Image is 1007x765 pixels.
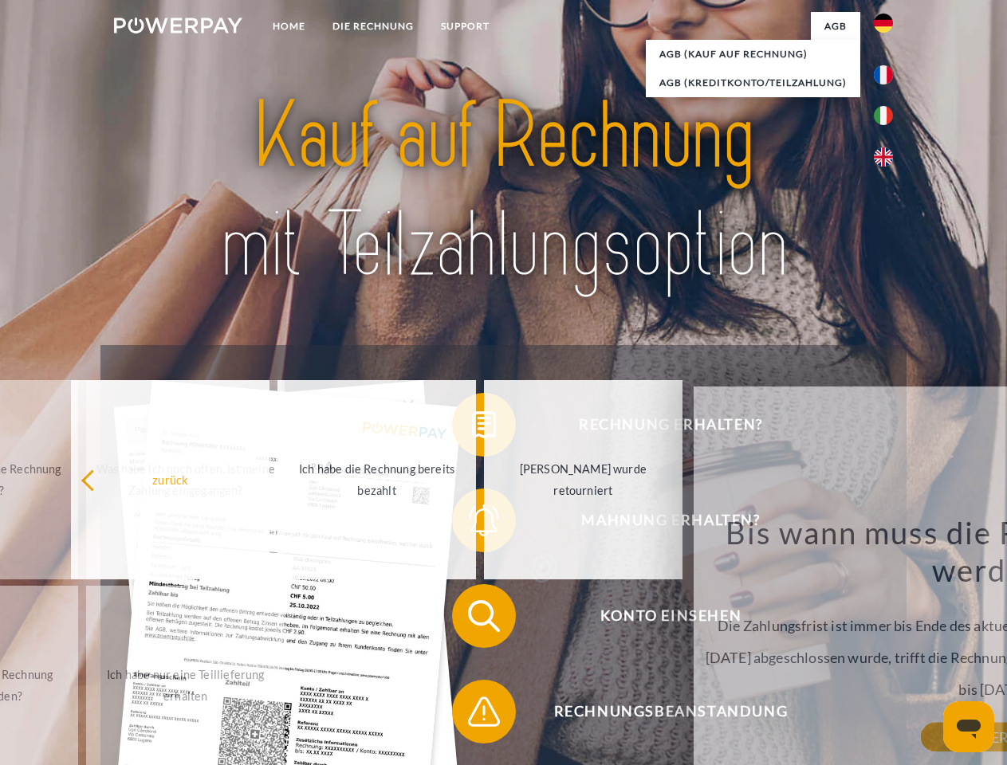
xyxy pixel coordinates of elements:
[874,106,893,125] img: it
[464,692,504,732] img: qb_warning.svg
[114,18,242,33] img: logo-powerpay-white.svg
[452,584,867,648] button: Konto einsehen
[464,596,504,636] img: qb_search.svg
[96,664,275,707] div: Ich habe nur eine Teillieferung erhalten
[874,147,893,167] img: en
[427,12,503,41] a: SUPPORT
[287,458,466,501] div: Ich habe die Rechnung bereits bezahlt
[943,701,994,752] iframe: Schaltfläche zum Öffnen des Messaging-Fensters
[81,469,260,490] div: zurück
[319,12,427,41] a: DIE RECHNUNG
[811,12,860,41] a: agb
[452,680,867,743] button: Rechnungsbeanstandung
[152,76,855,305] img: title-powerpay_de.svg
[874,65,893,84] img: fr
[494,458,673,501] div: [PERSON_NAME] wurde retourniert
[874,14,893,33] img: de
[646,69,860,97] a: AGB (Kreditkonto/Teilzahlung)
[259,12,319,41] a: Home
[646,40,860,69] a: AGB (Kauf auf Rechnung)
